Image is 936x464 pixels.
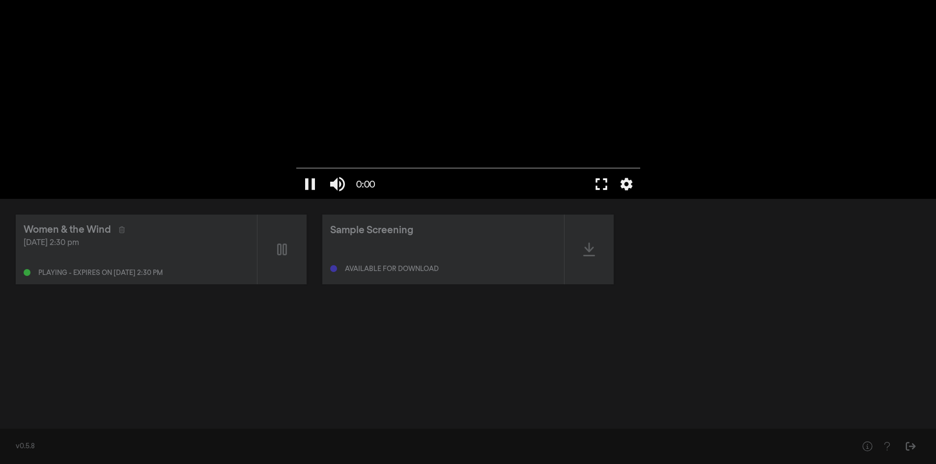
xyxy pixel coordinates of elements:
[330,223,413,238] div: Sample Screening
[588,169,615,199] button: Полноэкранный режим
[16,441,838,452] div: v0.5.8
[901,437,920,456] button: Sign Out
[324,169,351,199] button: Отключить звук
[877,437,897,456] button: Help
[351,169,380,199] button: 0:00
[38,270,163,276] div: Playing - expires on [DATE] 2:30 pm
[296,169,324,199] button: Пауза
[24,222,111,237] div: Women & the Wind
[345,266,439,273] div: Available for download
[615,169,638,199] button: Дополнительные настройки
[24,237,249,249] div: [DATE] 2:30 pm
[857,437,877,456] button: Help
